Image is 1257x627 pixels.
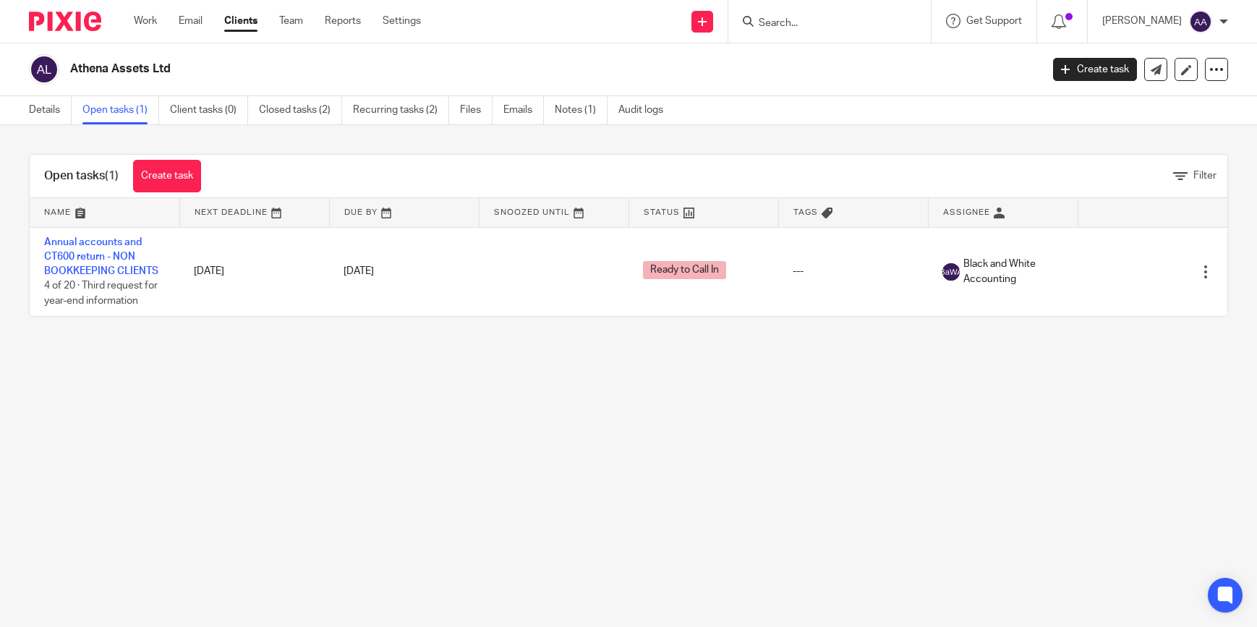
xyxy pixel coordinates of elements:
span: Tags [793,208,818,216]
a: Details [29,96,72,124]
span: [DATE] [344,266,374,276]
span: Filter [1193,171,1216,181]
img: svg%3E [1189,10,1212,33]
a: Files [460,96,493,124]
a: Notes (1) [555,96,608,124]
a: Settings [383,14,421,28]
span: Ready to Call In [643,261,726,279]
a: Emails [503,96,544,124]
a: Email [179,14,203,28]
img: svg%3E [29,54,59,85]
span: Status [644,208,680,216]
a: Audit logs [618,96,674,124]
a: Closed tasks (2) [259,96,342,124]
a: Annual accounts and CT600 return - NON BOOKKEEPING CLIENTS [44,237,158,277]
h1: Open tasks [44,169,119,184]
a: Recurring tasks (2) [353,96,449,124]
img: Pixie [29,12,101,31]
div: --- [793,264,913,278]
td: [DATE] [179,227,329,316]
span: Snoozed Until [494,208,570,216]
p: [PERSON_NAME] [1102,14,1182,28]
a: Create task [133,160,201,192]
a: Client tasks (0) [170,96,248,124]
span: Get Support [966,16,1022,26]
span: (1) [105,170,119,182]
a: Work [134,14,157,28]
input: Search [757,17,887,30]
a: Create task [1053,58,1137,81]
span: Black and White Accounting [963,257,1063,286]
a: Reports [325,14,361,28]
a: Open tasks (1) [82,96,159,124]
span: 4 of 20 · Third request for year-end information [44,281,158,307]
a: Clients [224,14,257,28]
h2: Athena Assets Ltd [70,61,839,77]
a: Team [279,14,303,28]
img: svg%3E [942,263,960,281]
